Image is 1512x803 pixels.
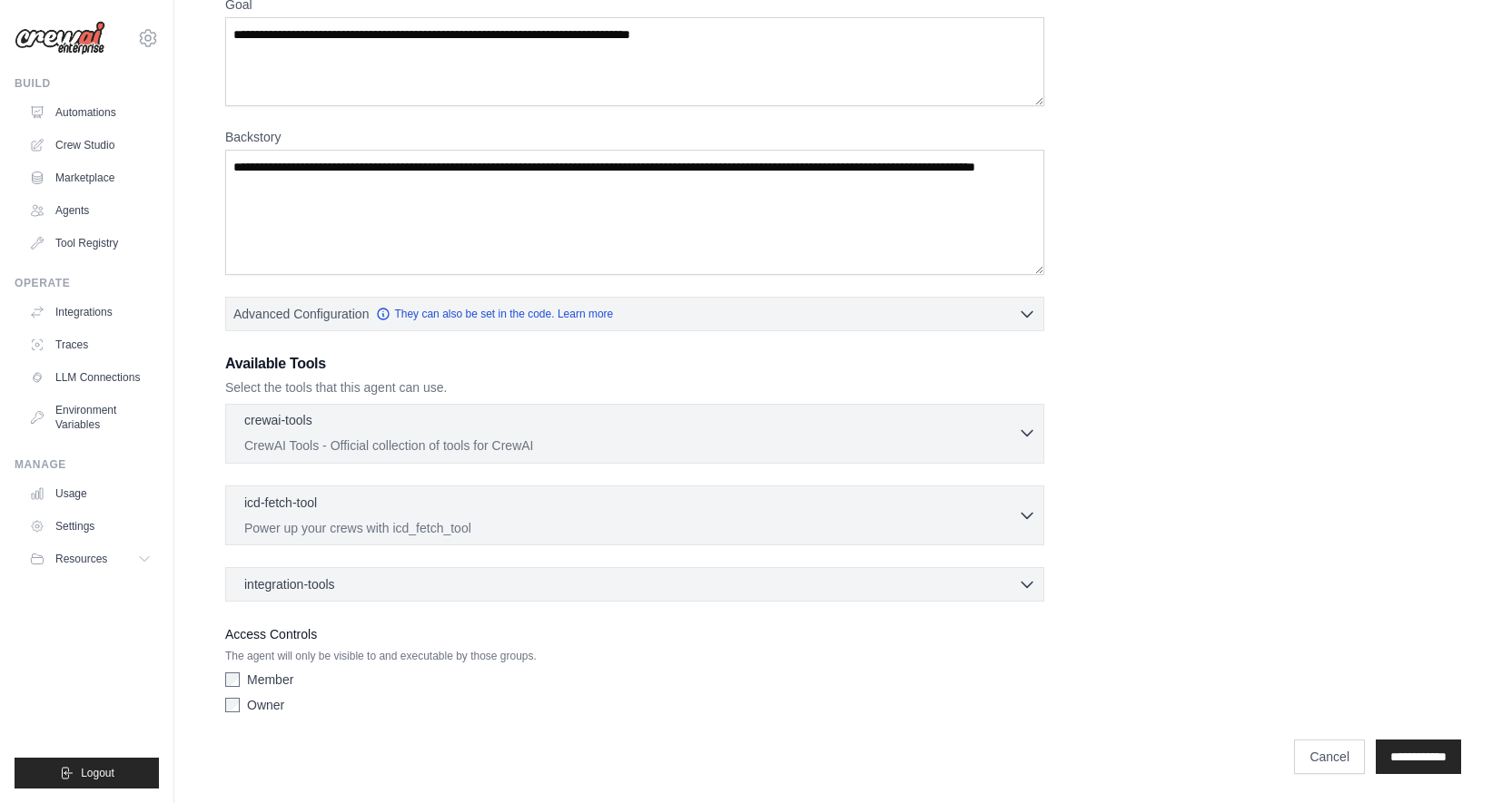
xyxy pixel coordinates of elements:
span: Advanced Configuration [233,305,369,323]
button: integration-tools [233,575,1036,593]
label: Backstory [225,128,1044,146]
label: Member [247,671,293,689]
span: Resources [55,552,107,566]
div: Operate [15,276,159,290]
button: crewai-tools CrewAI Tools - Official collection of tools for CrewAI [233,411,1036,455]
img: Logo [15,21,105,55]
iframe: Chat Widget [1421,716,1512,803]
a: They can also be set in the code. Learn more [376,307,613,321]
label: Owner [247,696,284,714]
a: Marketplace [22,163,159,192]
button: icd-fetch-tool Power up your crews with icd_fetch_tool [233,494,1036,537]
p: Power up your crews with icd_fetch_tool [244,519,1018,537]
a: Environment Variables [22,396,159,439]
a: Settings [22,512,159,541]
p: Select the tools that this agent can use. [225,378,1044,397]
a: Traces [22,330,159,359]
span: integration-tools [244,575,335,593]
button: Advanced Configuration They can also be set in the code. Learn more [226,298,1043,330]
a: Integrations [22,298,159,327]
a: Usage [22,479,159,508]
p: icd-fetch-tool [244,494,317,512]
button: Logout [15,758,159,788]
a: Agents [22,196,159,225]
div: Build [15,76,159,91]
p: crewai-tools [244,411,312,429]
div: Manage [15,457,159,472]
a: Cancel [1294,739,1365,774]
label: Access Controls [225,623,1044,645]
button: Resources [22,544,159,573]
a: Tool Registry [22,229,159,258]
a: LLM Connections [22,363,159,392]
p: The agent will only be visible to and executable by those groups. [225,649,1044,663]
a: Crew Studio [22,131,159,160]
h3: Available Tools [225,353,1044,375]
div: Widget de chat [1421,716,1512,803]
span: Logout [81,766,114,780]
p: CrewAI Tools - Official collection of tools for CrewAI [244,436,1018,455]
a: Automations [22,98,159,127]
